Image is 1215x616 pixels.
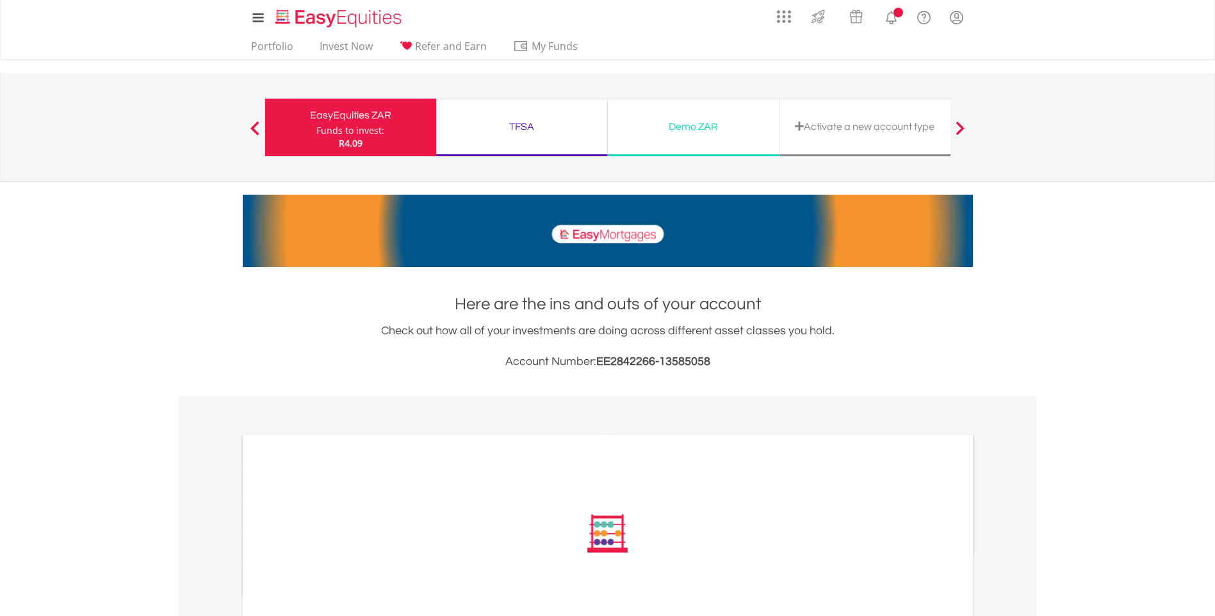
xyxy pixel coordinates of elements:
div: Funds to invest: [316,124,384,137]
a: Invest Now [314,40,378,60]
a: Home page [270,3,407,29]
a: Refer and Earn [394,40,492,60]
span: My Funds [513,38,597,54]
h1: Here are the ins and outs of your account [243,293,973,316]
span: R4.09 [339,137,363,149]
div: EasyEquities ZAR [273,106,428,124]
img: EasyEquities_Logo.png [273,8,407,29]
a: Portfolio [246,40,298,60]
img: EasyMortage Promotion Banner [243,195,973,267]
span: Refer and Earn [415,39,487,53]
div: Activate a new account type [787,118,943,136]
h3: Account Number: [243,353,973,371]
a: My Profile [940,3,973,31]
img: vouchers-v2.svg [845,6,867,27]
img: grid-menu-icon.svg [777,10,791,24]
div: TFSA [444,118,599,136]
div: Check out how all of your investments are doing across different asset classes you hold. [243,322,973,371]
span: EE2842266-13585058 [596,355,710,368]
a: FAQ's and Support [908,3,940,29]
a: Notifications [875,3,908,29]
img: thrive-v2.svg [808,6,829,27]
div: Demo ZAR [616,118,771,136]
a: AppsGrid [769,3,799,24]
a: Vouchers [837,3,875,27]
